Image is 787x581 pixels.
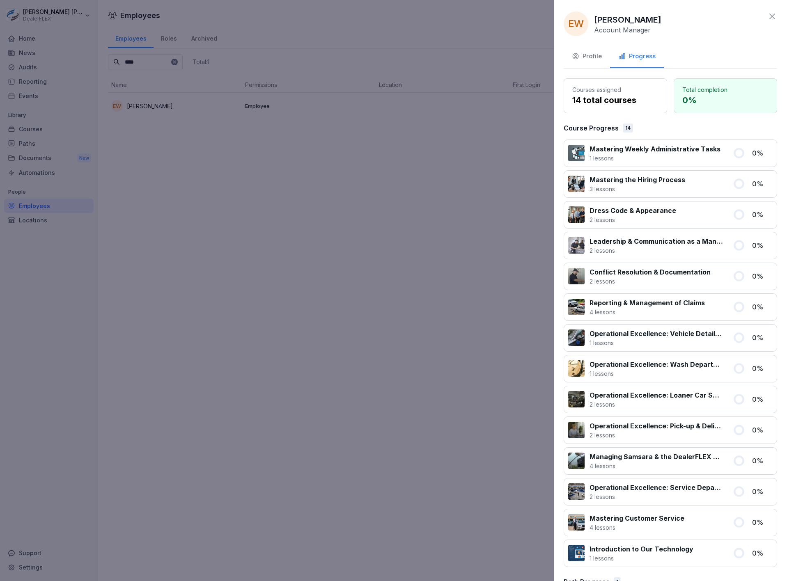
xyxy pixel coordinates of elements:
div: 14 [623,124,633,133]
p: 0 % [752,333,773,343]
p: 4 lessons [590,523,684,532]
p: 3 lessons [590,185,685,193]
p: 2 lessons [590,492,723,501]
p: 0 % [752,148,773,158]
p: Mastering the Hiring Process [590,175,685,185]
button: Profile [564,46,610,68]
p: Courses assigned [572,85,659,94]
p: Course Progress [564,123,619,133]
div: Progress [618,52,656,61]
p: Operational Excellence: Service Department [590,483,723,492]
p: 0 % [752,517,773,527]
p: Dress Code & Appearance [590,206,676,215]
p: Mastering Customer Service [590,513,684,523]
p: 14 total courses [572,94,659,106]
p: 2 lessons [590,400,723,409]
p: Reporting & Management of Claims [590,298,705,308]
p: 4 lessons [590,462,723,470]
p: 4 lessons [590,308,705,316]
p: 0 % [752,364,773,373]
p: 1 lessons [590,554,693,563]
p: 2 lessons [590,215,676,224]
p: Managing Samsara & the DealerFLEX FlexCam Program [590,452,723,462]
p: Leadership & Communication as a Manager [590,236,723,246]
p: 2 lessons [590,277,711,286]
p: 0 % [752,425,773,435]
p: 0 % [752,302,773,312]
p: 0 % [752,548,773,558]
p: Account Manager [594,26,651,34]
p: 0 % [682,94,769,106]
p: Operational Excellence: Vehicle Detailing [590,329,723,339]
p: Operational Excellence: Loaner Car Services [590,390,723,400]
p: 0 % [752,240,773,250]
p: 0 % [752,456,773,466]
p: 1 lessons [590,339,723,347]
p: 0 % [752,487,773,496]
button: Progress [610,46,664,68]
p: 2 lessons [590,246,723,255]
div: Profile [572,52,602,61]
p: [PERSON_NAME] [594,14,661,26]
p: Mastering Weekly Administrative Tasks [590,144,720,154]
div: EW [564,11,588,36]
p: 1 lessons [590,369,723,378]
p: 1 lessons [590,154,720,162]
p: Conflict Resolution & Documentation [590,267,711,277]
p: 0 % [752,179,773,189]
p: Operational Excellence: Pick-up & Delivery Services [590,421,723,431]
p: Operational Excellence: Wash Department [590,359,723,369]
p: 0 % [752,394,773,404]
p: 2 lessons [590,431,723,439]
p: Introduction to Our Technology [590,544,693,554]
p: 0 % [752,210,773,220]
p: Total completion [682,85,769,94]
p: 0 % [752,271,773,281]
